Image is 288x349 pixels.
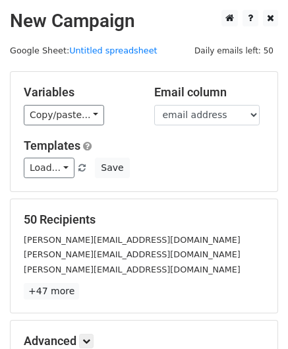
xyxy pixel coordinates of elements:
h5: Variables [24,85,134,100]
small: [PERSON_NAME][EMAIL_ADDRESS][DOMAIN_NAME] [24,249,241,259]
span: Daily emails left: 50 [190,44,278,58]
h2: New Campaign [10,10,278,32]
a: Load... [24,158,74,178]
a: +47 more [24,283,79,300]
small: Google Sheet: [10,46,158,55]
a: Copy/paste... [24,105,104,125]
a: Daily emails left: 50 [190,46,278,55]
a: Untitled spreadsheet [69,46,157,55]
small: [PERSON_NAME][EMAIL_ADDRESS][DOMAIN_NAME] [24,235,241,245]
button: Save [95,158,129,178]
small: [PERSON_NAME][EMAIL_ADDRESS][DOMAIN_NAME] [24,265,241,274]
h5: 50 Recipients [24,212,264,227]
iframe: Chat Widget [222,286,288,349]
h5: Email column [154,85,265,100]
a: Templates [24,139,80,152]
h5: Advanced [24,334,264,348]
